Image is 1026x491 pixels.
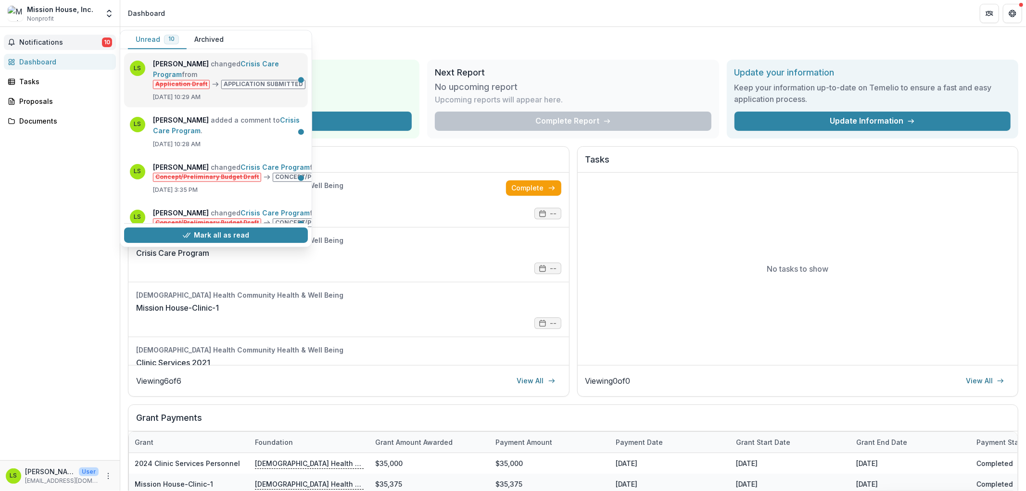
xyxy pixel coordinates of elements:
div: [DATE] [730,453,850,474]
button: More [102,470,114,482]
div: Grant amount awarded [369,432,490,453]
span: Notifications [19,38,102,47]
h1: Dashboard [128,35,1018,52]
a: Crisis Care Program [153,116,300,135]
a: View All [960,373,1010,389]
div: [DATE] [850,453,971,474]
h2: Next Report [435,67,711,78]
div: Payment Amount [490,432,610,453]
a: Tasks [4,74,116,89]
a: Update Information [735,112,1011,131]
div: Foundation [249,437,299,447]
div: Tasks [19,76,108,87]
p: [DEMOGRAPHIC_DATA] Health Community Health & Well Being [255,458,364,468]
div: Grant end date [850,432,971,453]
p: Viewing 0 of 0 [585,375,631,387]
h2: Grant Payments [136,413,1010,431]
p: Viewing 6 of 6 [136,375,181,387]
a: Crisis Care Program [153,60,279,78]
div: Grant [129,437,159,447]
p: [DEMOGRAPHIC_DATA] Health Community Health & Well Being [255,478,364,489]
a: Mission House-Clinic-1 [135,480,213,488]
h2: Tasks [585,154,1011,173]
button: Partners [980,4,999,23]
span: Nonprofit [27,14,54,23]
button: Get Help [1003,4,1022,23]
button: Unread [128,30,187,49]
p: User [79,467,99,476]
div: Payment date [610,437,669,447]
div: Dashboard [19,57,108,67]
p: changed from [153,162,420,182]
p: changed from [153,208,420,227]
div: $35,000 [369,453,490,474]
nav: breadcrumb [124,6,169,20]
h2: Update your information [735,67,1011,78]
a: View All [511,373,561,389]
p: [DATE] 10:29 AM [153,93,309,101]
h3: Keep your information up-to-date on Temelio to ensure a fast and easy application process. [735,82,1011,105]
p: No tasks to show [767,263,828,275]
p: added a comment to . [153,115,302,136]
button: Open entity switcher [102,4,116,23]
span: 10 [102,38,112,47]
a: 2024 Clinic Services Personnel [135,459,240,467]
span: 10 [168,36,175,43]
div: Proposals [19,96,108,106]
a: Proposals [4,93,116,109]
a: Documents [4,113,116,129]
p: changed from [153,59,309,89]
button: Archived [187,30,231,49]
div: Payment date [610,432,730,453]
div: Grant [129,432,249,453]
div: [DATE] [610,453,730,474]
a: Crisis Care Program [241,209,310,217]
div: Grant start date [730,432,850,453]
a: Dashboard [4,54,116,70]
h3: No upcoming report [435,82,518,92]
div: Payment Amount [490,437,558,447]
button: Mark all as read [124,227,308,243]
div: Mission House, Inc. [27,4,93,14]
div: Lucas Seilhymer [10,473,17,479]
div: Documents [19,116,108,126]
div: Foundation [249,432,369,453]
div: Dashboard [128,8,165,18]
button: Notifications10 [4,35,116,50]
img: Mission House, Inc. [8,6,23,21]
a: Complete [506,180,561,196]
a: Mission House-Clinic-1 [136,302,219,314]
div: $35,000 [490,453,610,474]
p: Upcoming reports will appear here. [435,94,563,105]
div: Grant start date [730,437,796,447]
h2: Proposals [136,154,561,173]
p: [PERSON_NAME] [25,466,75,477]
a: Crisis Care Program [241,163,310,171]
a: Crisis Care Program [136,247,209,259]
p: [EMAIL_ADDRESS][DOMAIN_NAME] [25,477,99,485]
div: Grant amount awarded [369,437,458,447]
a: Clinic Services 2021 [136,357,210,368]
div: Grant end date [850,437,913,447]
